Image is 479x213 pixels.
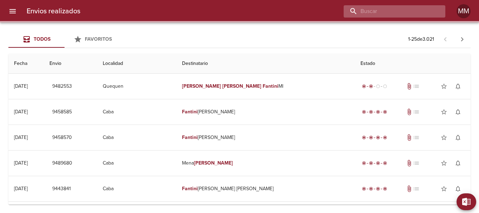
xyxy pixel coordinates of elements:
button: 9458585 [49,106,75,119]
span: No tiene pedido asociado [413,160,420,167]
div: [DATE] [14,134,28,140]
button: Activar notificaciones [451,156,465,170]
span: radio_button_checked [362,110,366,114]
th: Localidad [97,54,176,74]
span: star_border [440,160,447,167]
em: Fantini [182,134,198,140]
span: No tiene pedido asociado [413,134,420,141]
span: notifications_none [454,134,461,141]
span: 9458570 [52,133,72,142]
button: Exportar Excel [457,193,476,210]
th: Estado [355,54,471,74]
span: No tiene pedido asociado [413,185,420,192]
span: radio_button_checked [362,84,366,88]
span: notifications_none [454,185,461,192]
span: Tiene documentos adjuntos [406,185,413,192]
th: Destinatario [176,54,355,74]
span: radio_button_checked [383,187,387,191]
button: 9443841 [49,182,74,195]
span: star_border [440,185,447,192]
span: notifications_none [454,160,461,167]
td: Quequen [97,74,176,99]
div: Entregado [360,160,389,167]
span: radio_button_unchecked [383,84,387,88]
span: radio_button_checked [369,161,373,165]
span: No tiene pedido asociado [413,83,420,90]
td: Caba [97,176,176,201]
span: radio_button_checked [369,84,373,88]
em: Fantini [182,186,198,192]
th: Envio [44,54,97,74]
th: Fecha [8,54,44,74]
span: Tiene documentos adjuntos [406,108,413,115]
span: Tiene documentos adjuntos [406,134,413,141]
button: menu [4,3,21,20]
div: [DATE] [14,186,28,192]
button: Agregar a favoritos [437,182,451,196]
span: radio_button_checked [383,135,387,140]
div: Entregado [360,134,389,141]
div: Tabs Envios [8,31,121,48]
td: Ml [176,74,355,99]
span: star_border [440,134,447,141]
td: [PERSON_NAME] [176,125,355,150]
div: Entregado [360,108,389,115]
span: Tiene documentos adjuntos [406,83,413,90]
div: Abrir información de usuario [457,4,471,18]
button: Agregar a favoritos [437,156,451,170]
td: [PERSON_NAME] [PERSON_NAME] [176,176,355,201]
span: Todos [34,36,50,42]
button: 9482553 [49,80,75,93]
button: Activar notificaciones [451,79,465,93]
em: Fantini [263,83,278,89]
span: Tiene documentos adjuntos [406,160,413,167]
button: Agregar a favoritos [437,105,451,119]
span: radio_button_unchecked [376,84,380,88]
button: Activar notificaciones [451,182,465,196]
span: radio_button_checked [383,161,387,165]
button: Agregar a favoritos [437,79,451,93]
td: Mena [176,151,355,176]
div: [DATE] [14,109,28,115]
span: 9489680 [52,159,72,168]
td: [PERSON_NAME] [176,99,355,125]
td: Caba [97,151,176,176]
button: 9489680 [49,157,75,170]
span: radio_button_checked [369,110,373,114]
button: Activar notificaciones [451,105,465,119]
span: radio_button_checked [376,110,380,114]
span: radio_button_checked [362,161,366,165]
span: Pagina anterior [437,35,454,42]
span: star_border [440,108,447,115]
h6: Envios realizados [27,6,80,17]
td: Caba [97,99,176,125]
span: radio_button_checked [362,135,366,140]
em: [PERSON_NAME] [222,83,261,89]
span: radio_button_checked [383,110,387,114]
em: Fantini [182,109,198,115]
input: buscar [344,5,433,18]
span: 9482553 [52,82,72,91]
span: radio_button_checked [369,187,373,191]
div: MM [457,4,471,18]
div: [DATE] [14,83,28,89]
button: 9458570 [49,131,75,144]
span: star_border [440,83,447,90]
span: radio_button_checked [376,187,380,191]
button: Activar notificaciones [451,131,465,145]
div: [DATE] [14,160,28,166]
div: Despachado [360,83,389,90]
span: notifications_none [454,83,461,90]
span: 9458585 [52,108,72,117]
em: [PERSON_NAME] [182,83,221,89]
em: [PERSON_NAME] [194,160,233,166]
span: 9443841 [52,185,71,193]
span: radio_button_checked [376,135,380,140]
button: Agregar a favoritos [437,131,451,145]
td: Caba [97,125,176,150]
span: radio_button_checked [376,161,380,165]
span: Pagina siguiente [454,31,471,48]
span: No tiene pedido asociado [413,108,420,115]
div: Entregado [360,185,389,192]
p: 1 - 25 de 3.021 [408,36,434,43]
